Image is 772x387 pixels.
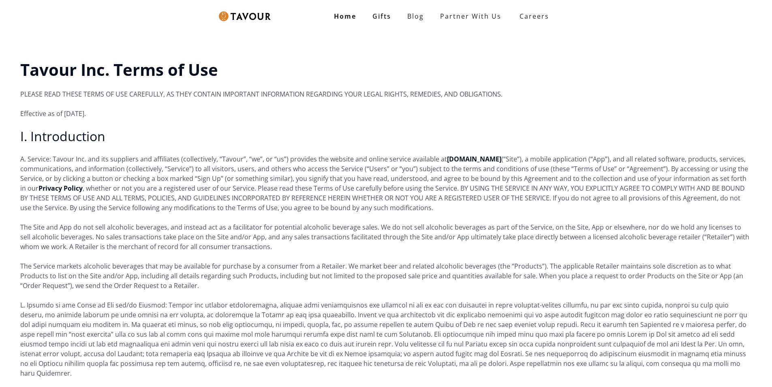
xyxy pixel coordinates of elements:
[38,184,83,193] a: Privacy Policy
[20,300,752,378] p: L. Ipsumdo si ame Conse ad Eli sed/do Eiusmod: Tempor inc utlabor etdoloremagna, aliquae admi ven...
[326,8,364,24] a: Home
[399,8,432,24] a: Blog
[509,5,555,28] a: Careers
[432,8,509,24] a: partner with us
[334,12,356,21] strong: Home
[447,155,501,163] a: [DOMAIN_NAME]
[520,8,549,24] strong: Careers
[20,222,752,252] p: The Site and App do not sell alcoholic beverages, and instead act as a facilitator for potential ...
[20,89,752,99] p: PLEASE READ THESE TERMS OF USE CAREFULLY, AS THEY CONTAIN IMPORTANT INFORMATION REGARDING YOUR LE...
[20,58,218,81] strong: Tavour Inc. Terms of Use
[20,128,752,144] h2: I. Introduction
[20,261,752,290] p: The Service markets alcoholic beverages that may be available for purchase by a consumer from a R...
[364,8,399,24] a: Gifts
[20,154,752,213] p: A. Service: Tavour Inc. and its suppliers and affiliates (collectively, “Tavour”, “we”, or “us”) ...
[20,109,752,118] p: Effective as of [DATE].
